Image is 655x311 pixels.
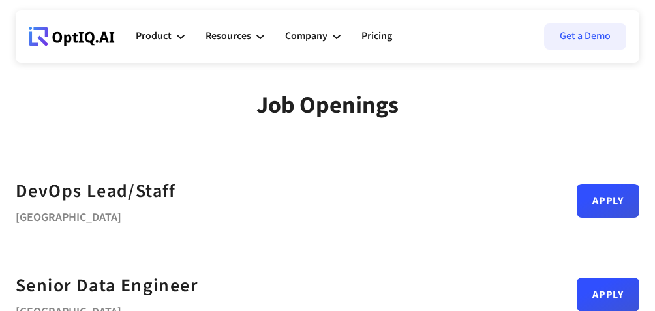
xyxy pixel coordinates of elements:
[16,206,176,224] div: [GEOGRAPHIC_DATA]
[136,27,172,45] div: Product
[16,271,198,301] a: Senior Data Engineer
[544,23,626,50] a: Get a Demo
[29,17,115,56] a: Webflow Homepage
[285,27,327,45] div: Company
[577,184,639,218] a: Apply
[361,17,392,56] a: Pricing
[206,27,251,45] div: Resources
[16,177,176,206] a: DevOps Lead/Staff
[256,91,399,119] div: Job Openings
